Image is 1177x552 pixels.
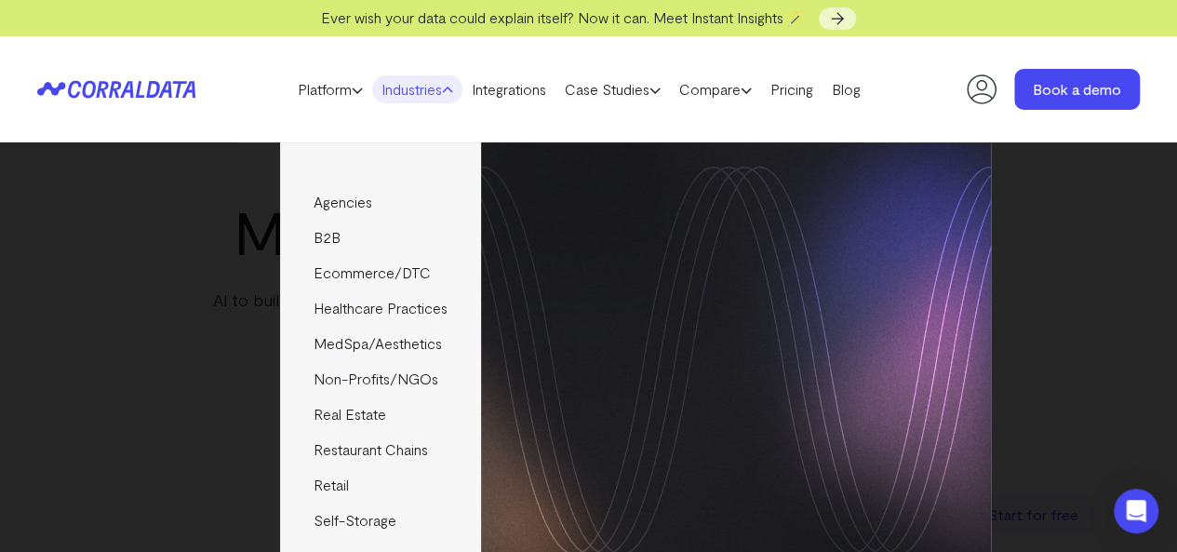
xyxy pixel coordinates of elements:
[462,75,555,103] a: Integrations
[321,8,806,26] span: Ever wish your data could explain itself? Now it can. Meet Instant Insights 🪄
[280,184,480,220] a: Agencies
[280,220,480,255] a: B2B
[555,75,670,103] a: Case Studies
[280,467,480,503] a: Retail
[280,255,480,290] a: Ecommerce/DTC
[823,75,870,103] a: Blog
[761,75,823,103] a: Pricing
[1014,69,1140,110] a: Book a demo
[280,290,480,326] a: Healthcare Practices
[1114,489,1158,533] div: Open Intercom Messenger
[288,75,372,103] a: Platform
[670,75,761,103] a: Compare
[280,361,480,397] a: Non-Profits/NGOs
[280,326,480,361] a: MedSpa/Aesthetics
[280,503,480,538] a: Self-Storage
[280,397,480,432] a: Real Estate
[372,75,462,103] a: Industries
[280,432,480,467] a: Restaurant Chains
